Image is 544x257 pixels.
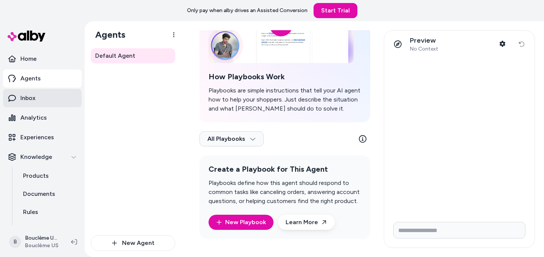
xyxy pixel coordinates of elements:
a: Default Agent [91,48,175,63]
a: New Playbook [216,218,266,227]
a: Documents [15,185,82,203]
p: Playbooks are simple instructions that tell your AI agent how to help your shoppers. Just describ... [209,86,361,113]
span: All Playbooks [207,135,256,143]
a: Agents [3,69,82,88]
p: Inbox [20,94,36,103]
p: Documents [23,189,55,199]
img: alby Logo [8,31,45,42]
p: Home [20,54,37,63]
a: Products [15,167,82,185]
a: Experiences [3,128,82,146]
h2: How Playbooks Work [209,72,361,82]
p: Playbooks define how this agent should respond to common tasks like canceling orders, answering a... [209,179,361,206]
a: Analytics [3,109,82,127]
button: BBouclème US ShopifyBouclème US [5,230,65,254]
a: Verified Q&As [15,221,82,239]
span: B [9,236,21,248]
p: Analytics [20,113,47,122]
a: Rules [15,203,82,221]
a: Home [3,50,82,68]
h1: Agents [89,29,125,40]
p: Bouclème US Shopify [25,234,59,242]
p: Only pay when alby drives an Assisted Conversion [187,7,308,14]
a: Inbox [3,89,82,107]
h2: Create a Playbook for This Agent [209,165,361,174]
a: Start Trial [314,3,357,18]
span: Bouclème US [25,242,59,249]
p: Rules [23,208,38,217]
button: All Playbooks [199,131,264,146]
button: Knowledge [3,148,82,166]
a: Learn More [278,215,335,230]
span: No Context [410,46,438,52]
button: New Playbook [209,215,274,230]
p: Products [23,171,49,180]
p: Experiences [20,133,54,142]
p: Preview [410,36,438,45]
input: Write your prompt here [393,222,525,239]
p: Knowledge [20,152,52,162]
p: Agents [20,74,41,83]
span: Default Agent [95,51,135,60]
button: New Agent [91,235,175,251]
